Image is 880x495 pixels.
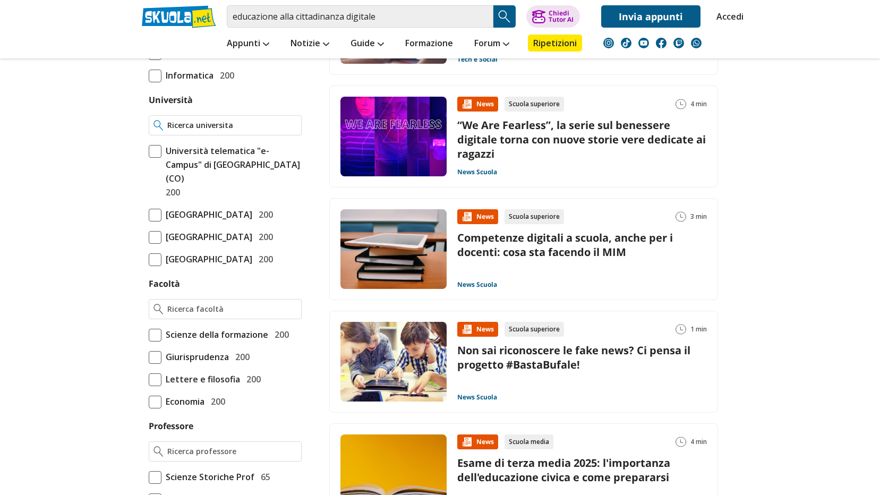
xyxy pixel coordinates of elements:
[457,55,498,64] a: Tech e Social
[676,437,686,447] img: Tempo lettura
[153,120,164,131] img: Ricerca universita
[462,324,472,335] img: News contenuto
[227,5,493,28] input: Cerca appunti, riassunti o versioni
[161,144,302,185] span: Università telematica "e-Campus" di [GEOGRAPHIC_DATA] (CO)
[497,8,512,24] img: Cerca appunti, riassunti o versioni
[149,278,180,289] label: Facoltà
[505,97,564,112] div: Scuola superiore
[457,393,497,402] a: News Scuola
[254,230,273,244] span: 200
[161,252,252,266] span: [GEOGRAPHIC_DATA]
[603,38,614,48] img: instagram
[457,322,498,337] div: News
[691,38,702,48] img: WhatsApp
[673,38,684,48] img: twitch
[403,35,456,54] a: Formazione
[161,372,240,386] span: Lettere e filosofia
[676,324,686,335] img: Tempo lettura
[457,168,497,176] a: News Scuola
[676,211,686,222] img: Tempo lettura
[242,372,261,386] span: 200
[167,120,296,131] input: Ricerca universita
[161,395,204,408] span: Economia
[167,446,296,457] input: Ricerca professore
[340,97,447,176] img: Immagine news
[505,322,564,337] div: Scuola superiore
[676,99,686,109] img: Tempo lettura
[457,343,690,372] a: Non sai riconoscere le fake news? Ci pensa il progetto #BastaBufale!
[167,304,296,314] input: Ricerca facoltà
[161,350,229,364] span: Giurisprudenza
[149,420,193,432] label: Professore
[161,230,252,244] span: [GEOGRAPHIC_DATA]
[457,118,706,161] a: “We Are Fearless”, la serie sul benessere digitale torna con nuove storie vere dedicate ai ragazzi
[457,434,498,449] div: News
[621,38,631,48] img: tiktok
[270,328,289,342] span: 200
[207,395,225,408] span: 200
[716,5,739,28] a: Accedi
[161,470,254,484] span: Scienze Storiche Prof
[549,10,574,23] div: Chiedi Tutor AI
[457,280,497,289] a: News Scuola
[340,209,447,289] img: Immagine news
[224,35,272,54] a: Appunti
[462,437,472,447] img: News contenuto
[288,35,332,54] a: Notizie
[457,209,498,224] div: News
[457,456,670,484] a: Esame di terza media 2025: l'importanza dell'educazione civica e come prepararsi
[462,99,472,109] img: News contenuto
[161,69,213,82] span: Informatica
[690,97,707,112] span: 4 min
[161,328,268,342] span: Scienze della formazione
[462,211,472,222] img: News contenuto
[493,5,516,28] button: Search Button
[254,208,273,221] span: 200
[231,350,250,364] span: 200
[161,185,180,199] span: 200
[638,38,649,48] img: youtube
[161,208,252,221] span: [GEOGRAPHIC_DATA]
[690,322,707,337] span: 1 min
[505,434,553,449] div: Scuola media
[472,35,512,54] a: Forum
[153,446,164,457] img: Ricerca professore
[348,35,387,54] a: Guide
[153,304,164,314] img: Ricerca facoltà
[149,94,193,106] label: Università
[457,97,498,112] div: News
[690,209,707,224] span: 3 min
[216,69,234,82] span: 200
[257,470,270,484] span: 65
[601,5,700,28] a: Invia appunti
[505,209,564,224] div: Scuola superiore
[528,35,582,52] a: Ripetizioni
[526,5,580,28] button: ChiediTutor AI
[656,38,667,48] img: facebook
[340,322,447,402] img: Immagine news
[690,434,707,449] span: 4 min
[457,231,673,259] a: Competenze digitali a scuola, anche per i docenti: cosa sta facendo il MIM
[254,252,273,266] span: 200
